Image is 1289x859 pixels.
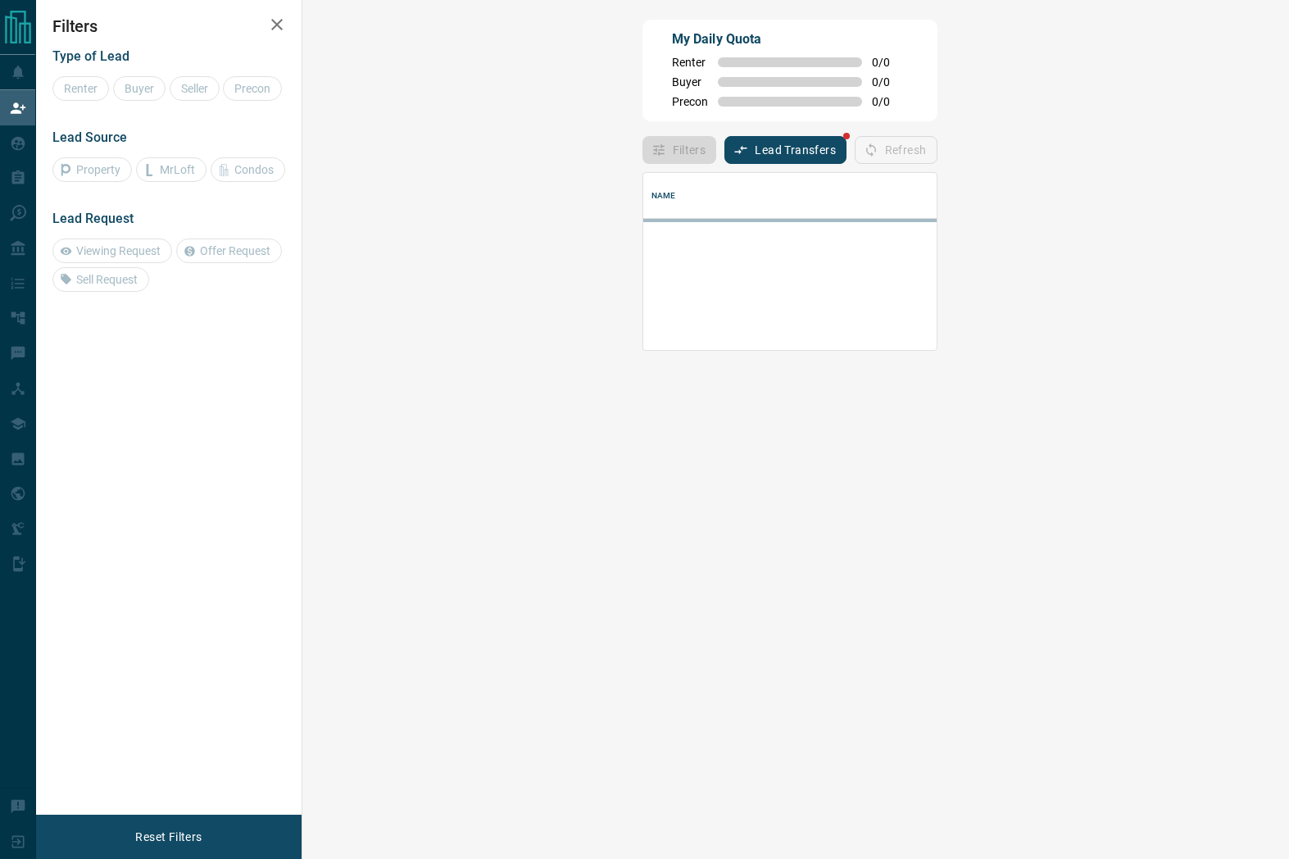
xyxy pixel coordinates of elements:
span: 0 / 0 [872,56,908,69]
span: 0 / 0 [872,95,908,108]
h2: Filters [52,16,285,36]
span: Lead Request [52,211,134,226]
div: Name [643,173,978,219]
span: Precon [672,95,708,108]
span: Lead Source [52,130,127,145]
button: Reset Filters [125,823,212,851]
span: 0 / 0 [872,75,908,89]
span: Buyer [672,75,708,89]
div: Name [651,173,676,219]
span: Renter [672,56,708,69]
button: Lead Transfers [724,136,846,164]
p: My Daily Quota [672,30,908,49]
span: Type of Lead [52,48,129,64]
